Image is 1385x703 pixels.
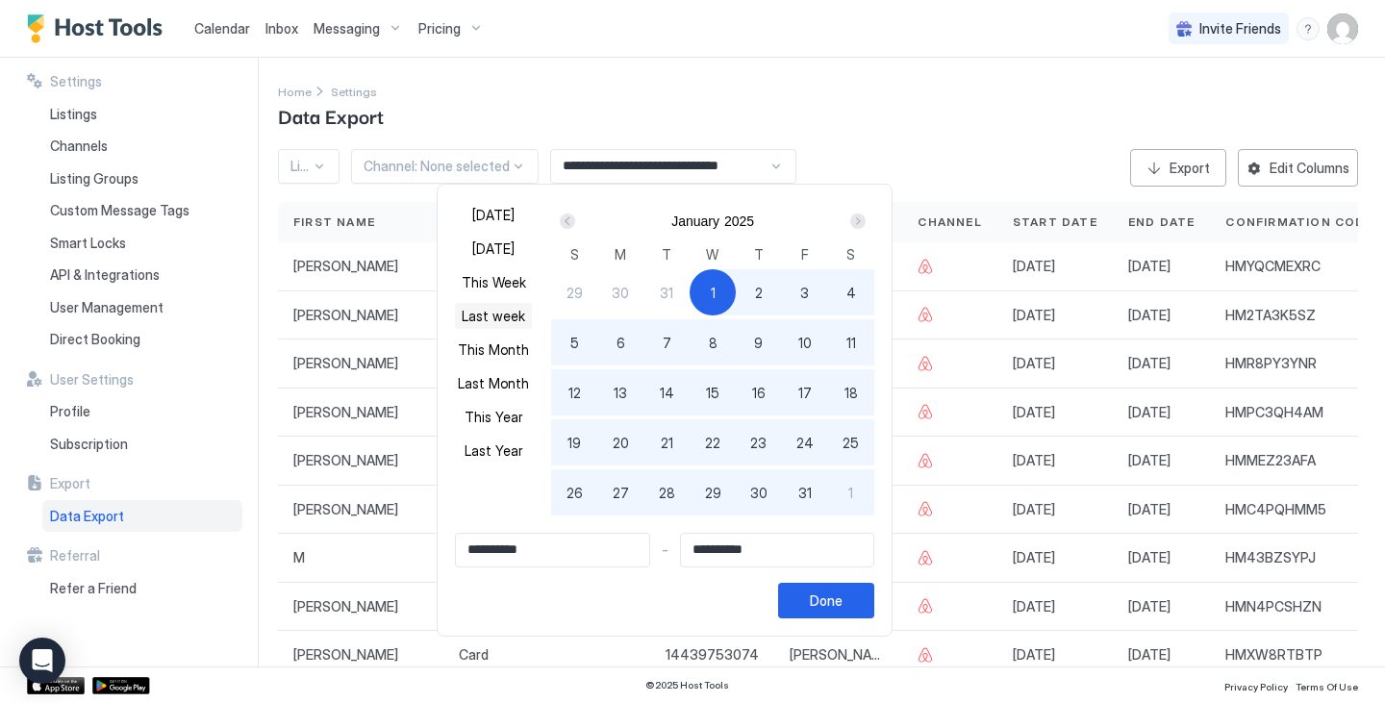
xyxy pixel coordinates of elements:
[597,269,643,315] button: 30
[754,244,764,264] span: T
[798,383,812,403] span: 17
[597,319,643,365] button: 6
[690,369,736,415] button: 15
[843,433,859,453] span: 25
[556,210,582,233] button: Prev
[455,269,532,295] button: This Week
[643,269,690,315] button: 31
[681,534,874,566] input: Input Field
[597,369,643,415] button: 13
[613,433,629,453] span: 20
[798,333,812,353] span: 10
[706,383,719,403] span: 15
[455,202,532,228] button: [DATE]
[613,483,629,503] span: 27
[690,269,736,315] button: 1
[828,369,874,415] button: 18
[800,283,809,303] span: 3
[455,438,532,464] button: Last Year
[456,534,649,566] input: Input Field
[455,303,532,329] button: Last week
[551,269,597,315] button: 29
[455,236,532,262] button: [DATE]
[643,319,690,365] button: 7
[782,469,828,515] button: 31
[828,269,874,315] button: 4
[706,244,718,264] span: W
[778,583,874,618] button: Done
[663,333,671,353] span: 7
[754,333,763,353] span: 9
[551,419,597,465] button: 19
[736,369,782,415] button: 16
[798,483,812,503] span: 31
[736,269,782,315] button: 2
[828,319,874,365] button: 11
[810,590,843,611] div: Done
[662,244,671,264] span: T
[782,369,828,415] button: 17
[801,244,809,264] span: F
[705,433,720,453] span: 22
[660,383,674,403] span: 14
[19,638,65,684] div: Open Intercom Messenger
[455,337,532,363] button: This Month
[724,213,754,229] button: 2025
[844,210,869,233] button: Next
[782,319,828,365] button: 10
[846,244,855,264] span: S
[846,333,856,353] span: 11
[750,433,767,453] span: 23
[614,383,627,403] span: 13
[567,283,583,303] span: 29
[782,419,828,465] button: 24
[570,333,579,353] span: 5
[551,369,597,415] button: 12
[567,483,583,503] span: 26
[705,483,721,503] span: 29
[690,419,736,465] button: 22
[643,469,690,515] button: 28
[750,483,768,503] span: 30
[844,383,858,403] span: 18
[828,419,874,465] button: 25
[597,419,643,465] button: 20
[612,283,629,303] span: 30
[455,404,532,430] button: This Year
[615,244,626,264] span: M
[755,283,763,303] span: 2
[736,419,782,465] button: 23
[617,333,625,353] span: 6
[455,370,532,396] button: Last Month
[643,419,690,465] button: 21
[671,213,719,229] button: January
[711,283,716,303] span: 1
[828,469,874,515] button: 1
[690,469,736,515] button: 29
[570,244,579,264] span: S
[736,319,782,365] button: 9
[709,333,718,353] span: 8
[662,541,668,559] span: -
[752,383,766,403] span: 16
[568,383,581,403] span: 12
[659,483,675,503] span: 28
[551,469,597,515] button: 26
[846,283,856,303] span: 4
[796,433,814,453] span: 24
[597,469,643,515] button: 27
[551,319,597,365] button: 5
[782,269,828,315] button: 3
[690,319,736,365] button: 8
[661,433,673,453] span: 21
[643,369,690,415] button: 14
[660,283,673,303] span: 31
[848,483,853,503] span: 1
[567,433,581,453] span: 19
[736,469,782,515] button: 30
